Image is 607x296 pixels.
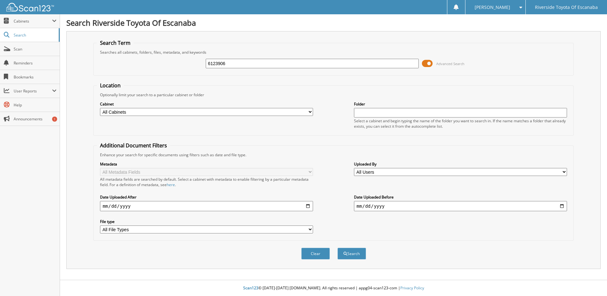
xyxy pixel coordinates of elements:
[167,182,175,187] a: here
[354,201,567,211] input: end
[354,118,567,129] div: Select a cabinet and begin typing the name of the folder you want to search in. If the name match...
[100,161,313,167] label: Metadata
[14,32,56,38] span: Search
[14,88,52,94] span: User Reports
[354,194,567,200] label: Date Uploaded Before
[436,61,464,66] span: Advanced Search
[14,18,52,24] span: Cabinets
[97,82,124,89] legend: Location
[14,74,57,80] span: Bookmarks
[337,248,366,259] button: Search
[100,219,313,224] label: File type
[100,194,313,200] label: Date Uploaded After
[400,285,424,291] a: Privacy Policy
[301,248,330,259] button: Clear
[6,3,54,11] img: scan123-logo-white.svg
[60,280,607,296] div: © [DATE]-[DATE] [DOMAIN_NAME]. All rights reserved | appg04-scan123-com |
[354,101,567,107] label: Folder
[66,17,601,28] h1: Search Riverside Toyota Of Escanaba
[14,60,57,66] span: Reminders
[97,92,570,98] div: Optionally limit your search to a particular cabinet or folder
[14,46,57,52] span: Scan
[97,152,570,158] div: Enhance your search for specific documents using filters such as date and file type.
[535,5,598,9] span: Riverside Toyota Of Escanaba
[100,101,313,107] label: Cabinet
[14,102,57,108] span: Help
[97,50,570,55] div: Searches all cabinets, folders, files, metadata, and keywords
[97,39,134,46] legend: Search Term
[100,177,313,187] div: All metadata fields are searched by default. Select a cabinet with metadata to enable filtering b...
[14,116,57,122] span: Announcements
[97,142,170,149] legend: Additional Document Filters
[100,201,313,211] input: start
[52,117,57,122] div: 1
[354,161,567,167] label: Uploaded By
[475,5,510,9] span: [PERSON_NAME]
[243,285,258,291] span: Scan123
